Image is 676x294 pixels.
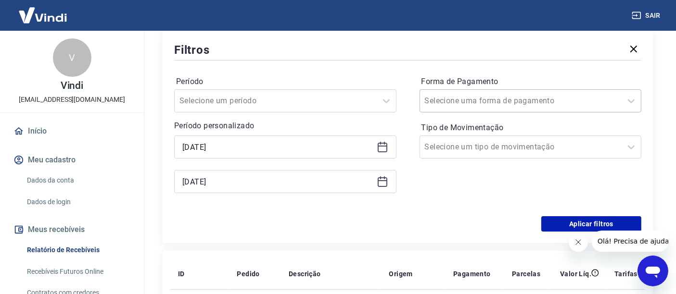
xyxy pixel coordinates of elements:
[12,219,132,240] button: Meus recebíveis
[178,269,185,279] p: ID
[237,269,259,279] p: Pedido
[23,192,132,212] a: Dados de login
[23,240,132,260] a: Relatório de Recebíveis
[176,76,395,87] label: Período
[174,42,210,58] h5: Filtros
[12,121,132,142] a: Início
[182,174,373,189] input: Data final
[541,216,641,232] button: Aplicar filtros
[19,95,125,105] p: [EMAIL_ADDRESS][DOMAIN_NAME]
[6,7,81,14] span: Olá! Precisa de ajuda?
[453,269,491,279] p: Pagamento
[53,38,91,77] div: V
[560,269,591,279] p: Valor Líq.
[421,76,640,87] label: Forma de Pagamento
[23,171,132,190] a: Dados da conta
[592,231,668,252] iframe: Mensagem da empresa
[389,269,412,279] p: Origem
[512,269,540,279] p: Parcelas
[12,149,132,171] button: Meu cadastro
[630,7,664,24] button: Sair
[174,120,396,132] p: Período personalizado
[569,233,588,252] iframe: Fechar mensagem
[289,269,321,279] p: Descrição
[12,0,74,30] img: Vindi
[638,256,668,286] iframe: Botão para abrir a janela de mensagens
[23,262,132,282] a: Recebíveis Futuros Online
[421,122,640,134] label: Tipo de Movimentação
[614,269,638,279] p: Tarifas
[61,81,84,91] p: Vindi
[182,140,373,154] input: Data inicial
